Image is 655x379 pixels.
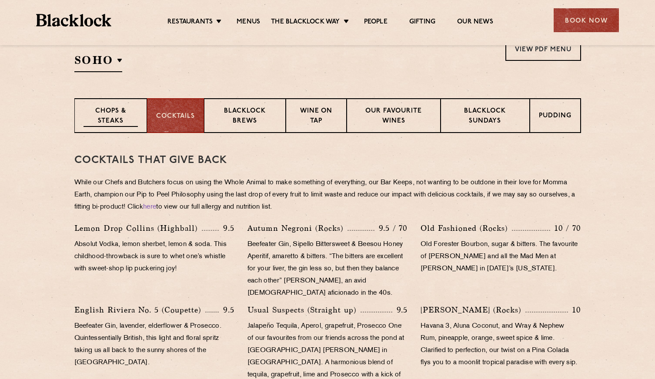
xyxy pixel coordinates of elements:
a: People [364,18,388,27]
p: Old Fashioned (Rocks) [421,222,512,234]
p: 9.5 [392,304,408,316]
p: Pudding [539,111,571,122]
h2: SOHO [74,53,122,72]
a: The Blacklock Way [271,18,340,27]
p: English Riviera No. 5 (Coupette) [74,304,205,316]
p: 10 / 70 [550,223,581,234]
p: Havana 3, Aluna Coconut, and Wray & Nephew Rum, pineapple, orange, sweet spice & lime. Clarified ... [421,320,581,369]
p: Absolut Vodka, lemon sherbet, lemon & soda. This childhood-throwback is sure to whet one’s whistl... [74,239,234,275]
p: 9.5 [219,223,234,234]
p: Cocktails [156,112,195,122]
p: Our favourite wines [356,106,431,127]
p: Beefeater Gin, lavender, elderflower & Prosecco. Quintessentially British, this light and floral ... [74,320,234,369]
a: here [143,204,156,210]
p: Blacklock Brews [213,106,277,127]
a: View PDF Menu [505,37,581,61]
p: [PERSON_NAME] (Rocks) [421,304,525,316]
a: Our News [457,18,493,27]
h3: Cocktails That Give Back [74,155,581,166]
img: BL_Textured_Logo-footer-cropped.svg [36,14,111,27]
a: Gifting [409,18,435,27]
p: While our Chefs and Butchers focus on using the Whole Animal to make something of everything, our... [74,177,581,213]
p: Autumn Negroni (Rocks) [247,222,348,234]
p: 9.5 [219,304,234,316]
p: Chops & Steaks [84,106,138,127]
p: Blacklock Sundays [450,106,521,127]
p: Lemon Drop Collins (Highball) [74,222,202,234]
p: Usual Suspects (Straight up) [247,304,361,316]
p: Beefeater Gin, Sipello Bittersweet & Beesou Honey Aperitif, amaretto & bitters. “The bitters are ... [247,239,408,299]
p: Wine on Tap [295,106,338,127]
p: 9.5 / 70 [374,223,408,234]
div: Book Now [554,8,619,32]
p: 10 [568,304,581,316]
a: Menus [237,18,260,27]
p: Old Forester Bourbon, sugar & bitters. The favourite of [PERSON_NAME] and all the Mad Men at [PER... [421,239,581,275]
a: Restaurants [167,18,213,27]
